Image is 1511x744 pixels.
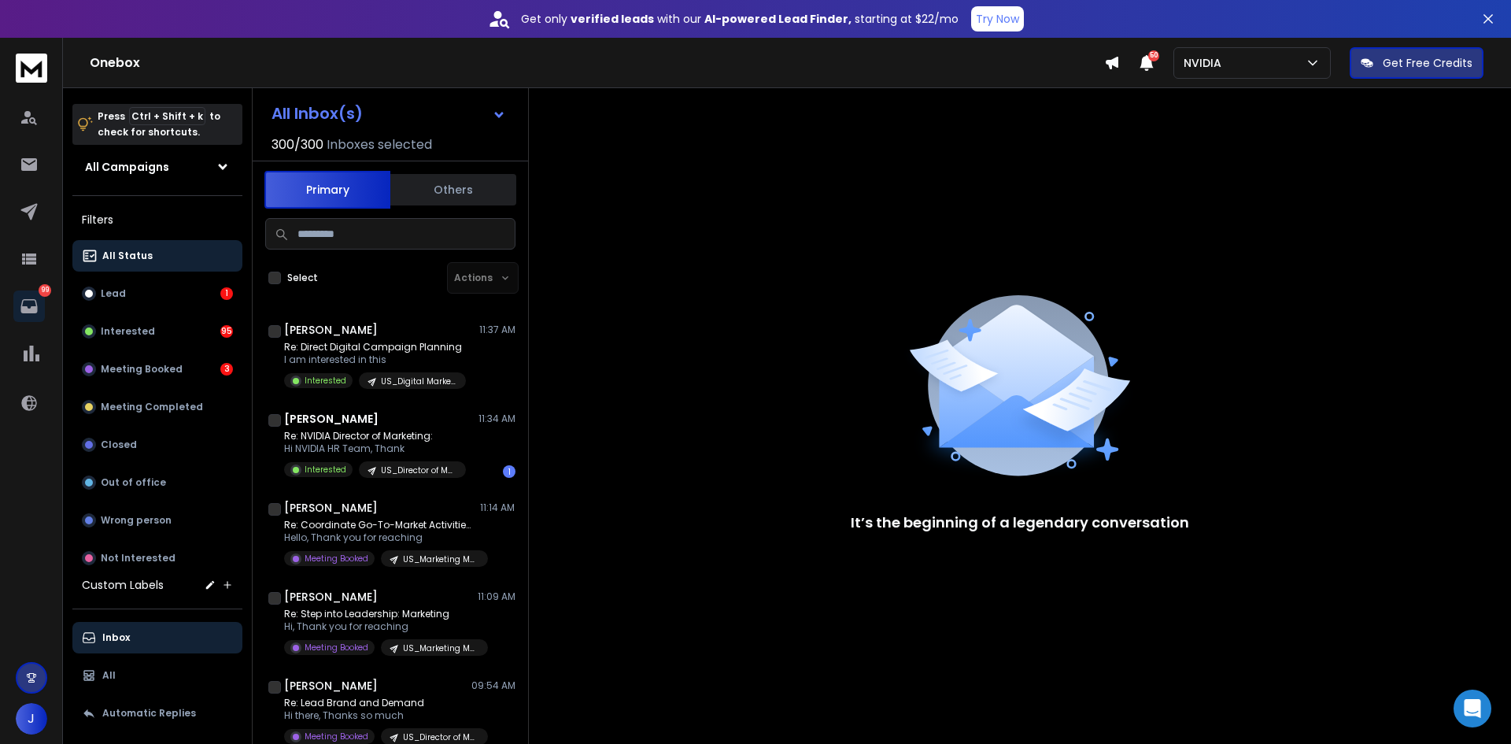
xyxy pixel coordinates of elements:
p: US_Marketing Manager_25(13/8) [403,642,478,654]
p: Press to check for shortcuts. [98,109,220,140]
p: Meeting Booked [305,642,368,653]
h1: All Campaigns [85,159,169,175]
button: Lead1 [72,278,242,309]
span: 50 [1148,50,1159,61]
p: I am interested in this [284,353,466,366]
span: Ctrl + Shift + k [129,107,205,125]
p: Hello, Thank you for reaching [284,531,473,544]
p: Meeting Booked [305,553,368,564]
h1: [PERSON_NAME] [284,678,378,694]
button: All Status [72,240,242,272]
div: 3 [220,363,233,376]
button: Inbox [72,622,242,653]
p: NVIDIA [1184,55,1228,71]
h1: [PERSON_NAME] [284,500,378,516]
img: logo [16,54,47,83]
p: Re: NVIDIA Director of Marketing: [284,430,466,442]
h3: Custom Labels [82,577,164,593]
p: Interested [101,325,155,338]
p: Interested [305,464,346,476]
p: US_Marketing Manager_19(15/8) [403,553,478,565]
p: Re: Coordinate Go-To-Market Activities - [284,519,473,531]
p: Re: Direct Digital Campaign Planning [284,341,466,353]
button: Closed [72,429,242,461]
p: Wrong person [101,514,172,527]
h1: All Inbox(s) [272,105,363,121]
div: 1 [503,465,515,478]
p: Hi, Thank you for reaching [284,620,473,633]
button: All [72,660,242,691]
button: Others [390,172,516,207]
p: 11:14 AM [480,502,515,514]
p: 11:37 AM [479,324,515,336]
button: J [16,703,47,735]
button: Out of office [72,467,242,498]
h1: Onebox [90,54,1104,72]
p: Not Interested [101,552,175,564]
button: Primary [264,171,390,209]
span: 300 / 300 [272,135,323,154]
p: All [102,669,116,682]
strong: verified leads [571,11,654,27]
p: Try Now [976,11,1019,27]
div: Open Intercom Messenger [1454,690,1491,727]
p: Hi NVIDIA HR Team, Thank [284,442,466,455]
p: Out of office [101,476,166,489]
button: Not Interested [72,542,242,574]
button: Meeting Completed [72,391,242,423]
button: Meeting Booked3 [72,353,242,385]
p: US_Director of Marketing_14(15/8) [403,731,478,743]
h1: [PERSON_NAME] [284,411,379,427]
p: 99 [39,284,51,297]
p: All Status [102,250,153,262]
p: It’s the beginning of a legendary conversation [851,512,1189,534]
p: Interested [305,375,346,387]
button: All Inbox(s) [259,98,519,129]
p: Inbox [102,631,130,644]
p: US_Director of Marketing_4(15/8) [381,465,456,476]
p: 11:09 AM [478,590,515,603]
button: Get Free Credits [1350,47,1483,79]
strong: AI-powered Lead Finder, [704,11,852,27]
button: Try Now [971,6,1024,31]
p: Meeting Booked [101,363,183,376]
a: 99 [13,291,45,322]
p: Get only with our starting at $22/mo [521,11,959,27]
div: 95 [220,325,233,338]
p: Meeting Completed [101,401,203,413]
p: Lead [101,287,126,300]
p: Get Free Credits [1383,55,1472,71]
p: 09:54 AM [471,679,515,692]
h1: [PERSON_NAME] [284,322,378,338]
p: Closed [101,439,137,451]
h3: Inboxes selected [327,135,432,154]
button: All Campaigns [72,151,242,183]
p: US_Digital Marketing Manager_1(16/8) [381,376,456,387]
div: 1 [220,287,233,300]
p: Automatic Replies [102,707,196,720]
button: Automatic Replies [72,698,242,729]
p: Re: Lead Brand and Demand [284,697,473,709]
p: 11:34 AM [478,413,515,425]
p: Re: Step into Leadership: Marketing [284,608,473,620]
p: Meeting Booked [305,731,368,742]
h3: Filters [72,209,242,231]
button: Wrong person [72,505,242,536]
h1: [PERSON_NAME] [284,589,378,605]
p: Hi there, Thanks so much [284,709,473,722]
label: Select [287,272,318,284]
button: Interested95 [72,316,242,347]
